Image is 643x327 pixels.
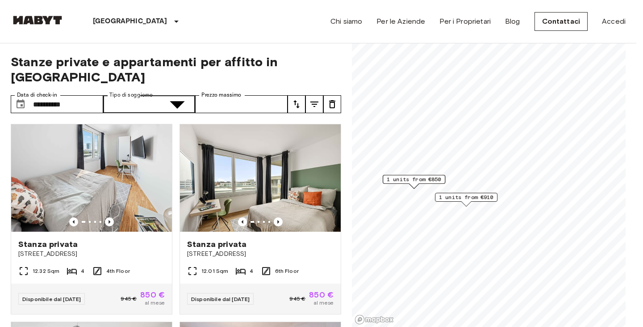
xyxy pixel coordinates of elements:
img: Marketing picture of unit DE-02-022-003-03HF [11,124,172,232]
span: al mese [313,299,334,307]
span: [STREET_ADDRESS] [187,250,334,259]
a: Per i Proprietari [439,16,491,27]
button: Previous image [105,217,114,226]
span: Disponibile dal [DATE] [22,296,81,302]
span: 1 units from €910 [439,193,493,201]
div: Map marker [383,175,445,189]
span: al mese [145,299,165,307]
img: Habyt [11,16,64,25]
button: tune [305,95,323,113]
a: Chi siamo [330,16,362,27]
button: Previous image [274,217,283,226]
p: [GEOGRAPHIC_DATA] [93,16,167,27]
label: Data di check-in [17,91,57,99]
span: [STREET_ADDRESS] [18,250,165,259]
button: Choose date, selected date is 1 Nov 2025 [12,95,29,113]
span: 4 [81,267,84,275]
img: Marketing picture of unit DE-02-021-002-02HF [180,124,341,232]
a: Accedi [602,16,626,27]
span: Stanza privata [187,239,246,250]
span: 850 € [309,291,334,299]
span: 945 € [289,295,305,303]
button: tune [323,95,341,113]
span: Disponibile dal [DATE] [191,296,250,302]
span: Stanze private e appartamenti per affitto in [GEOGRAPHIC_DATA] [11,54,341,85]
span: 1 units from €850 [387,175,441,183]
span: 945 € [121,295,137,303]
button: Previous image [69,217,78,226]
button: tune [288,95,305,113]
span: 12.32 Sqm [33,267,59,275]
span: 4 [250,267,253,275]
div: Map marker [435,193,497,207]
span: 12.01 Sqm [201,267,228,275]
a: Per le Aziende [376,16,425,27]
a: Contattaci [534,12,588,31]
a: Blog [505,16,520,27]
span: 6th Floor [275,267,299,275]
label: Tipo di soggiorno [109,91,153,99]
span: 4th Floor [106,267,130,275]
span: 850 € [140,291,165,299]
button: Previous image [238,217,247,226]
a: Mapbox logo [355,314,394,325]
span: Stanza privata [18,239,78,250]
label: Prezzo massimo [201,91,241,99]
